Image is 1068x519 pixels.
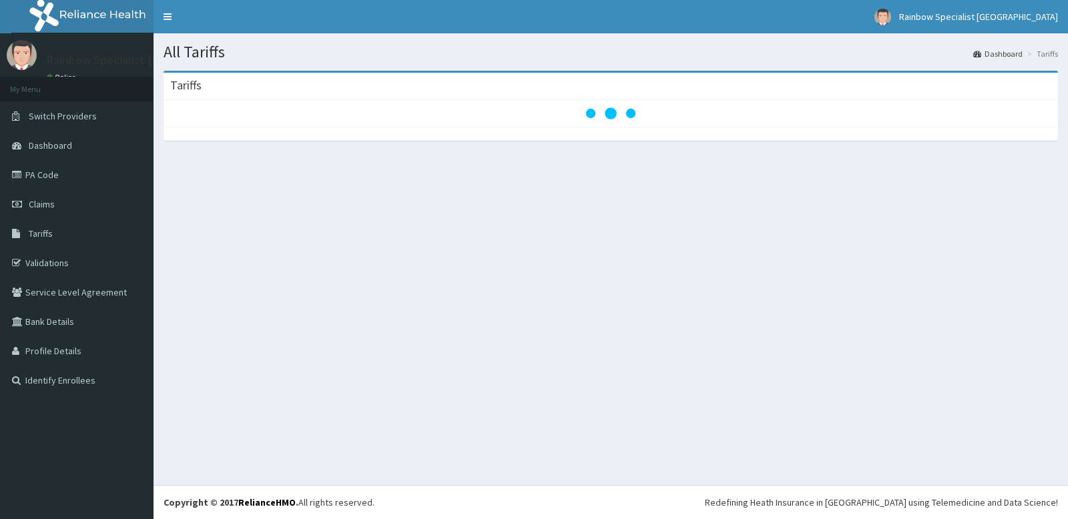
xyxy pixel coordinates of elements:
[154,485,1068,519] footer: All rights reserved.
[170,79,202,91] h3: Tariffs
[899,11,1058,23] span: Rainbow Specialist [GEOGRAPHIC_DATA]
[164,496,298,508] strong: Copyright © 2017 .
[1024,48,1058,59] li: Tariffs
[29,110,97,122] span: Switch Providers
[7,40,37,70] img: User Image
[29,198,55,210] span: Claims
[47,73,79,82] a: Online
[47,54,258,66] p: Rainbow Specialist [GEOGRAPHIC_DATA]
[874,9,891,25] img: User Image
[29,139,72,151] span: Dashboard
[29,227,53,239] span: Tariffs
[705,496,1058,509] div: Redefining Heath Insurance in [GEOGRAPHIC_DATA] using Telemedicine and Data Science!
[238,496,296,508] a: RelianceHMO
[973,48,1023,59] a: Dashboard
[584,87,637,140] svg: audio-loading
[164,43,1058,61] h1: All Tariffs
